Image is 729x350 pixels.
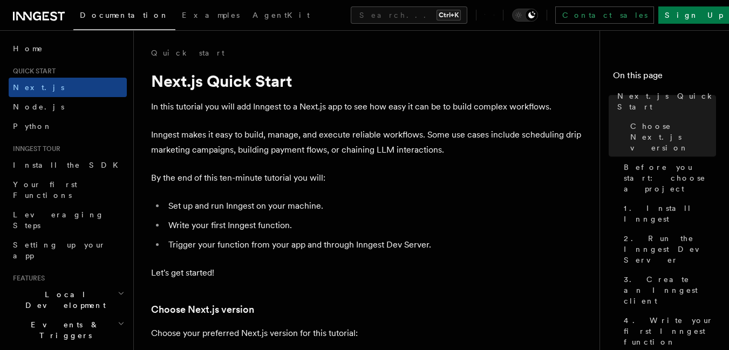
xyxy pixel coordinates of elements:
[624,233,716,265] span: 2. Run the Inngest Dev Server
[13,210,104,230] span: Leveraging Steps
[246,3,316,29] a: AgentKit
[9,145,60,153] span: Inngest tour
[9,205,127,235] a: Leveraging Steps
[151,71,583,91] h1: Next.js Quick Start
[165,237,583,252] li: Trigger your function from your app and through Inngest Dev Server.
[624,274,716,306] span: 3. Create an Inngest client
[13,180,77,200] span: Your first Functions
[512,9,538,22] button: Toggle dark mode
[619,270,716,311] a: 3. Create an Inngest client
[151,170,583,186] p: By the end of this ten-minute tutorial you will:
[9,289,118,311] span: Local Development
[9,235,127,265] a: Setting up your app
[175,3,246,29] a: Examples
[9,175,127,205] a: Your first Functions
[151,326,583,341] p: Choose your preferred Next.js version for this tutorial:
[626,116,716,157] a: Choose Next.js version
[182,11,240,19] span: Examples
[9,116,127,136] a: Python
[351,6,467,24] button: Search...Ctrl+K
[624,315,716,347] span: 4. Write your first Inngest function
[80,11,169,19] span: Documentation
[9,315,127,345] button: Events & Triggers
[13,83,64,92] span: Next.js
[9,97,127,116] a: Node.js
[437,10,461,20] kbd: Ctrl+K
[619,198,716,229] a: 1. Install Inngest
[151,99,583,114] p: In this tutorial you will add Inngest to a Next.js app to see how easy it can be to build complex...
[151,302,254,317] a: Choose Next.js version
[13,161,125,169] span: Install the SDK
[73,3,175,30] a: Documentation
[9,274,45,283] span: Features
[151,47,224,58] a: Quick start
[165,198,583,214] li: Set up and run Inngest on your machine.
[624,162,716,194] span: Before you start: choose a project
[555,6,654,24] a: Contact sales
[13,102,64,111] span: Node.js
[617,91,716,112] span: Next.js Quick Start
[13,43,43,54] span: Home
[624,203,716,224] span: 1. Install Inngest
[619,157,716,198] a: Before you start: choose a project
[613,69,716,86] h4: On this page
[9,155,127,175] a: Install the SDK
[253,11,310,19] span: AgentKit
[151,265,583,280] p: Let's get started!
[9,319,118,341] span: Events & Triggers
[165,218,583,233] li: Write your first Inngest function.
[9,78,127,97] a: Next.js
[9,39,127,58] a: Home
[9,285,127,315] button: Local Development
[13,241,106,260] span: Setting up your app
[619,229,716,270] a: 2. Run the Inngest Dev Server
[613,86,716,116] a: Next.js Quick Start
[151,127,583,157] p: Inngest makes it easy to build, manage, and execute reliable workflows. Some use cases include sc...
[13,122,52,131] span: Python
[9,67,56,76] span: Quick start
[630,121,716,153] span: Choose Next.js version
